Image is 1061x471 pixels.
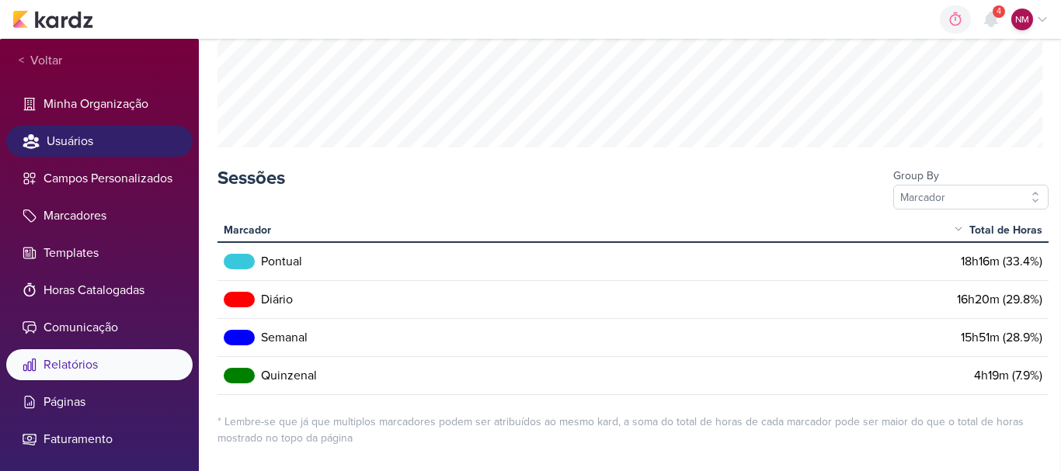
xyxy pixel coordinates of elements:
[924,281,1049,319] td: 16h20m (29.8%)
[6,163,193,194] li: Campos Personalizados
[261,252,302,271] span: Pontual
[6,424,193,455] li: Faturamento
[893,185,1049,210] button: Marcador
[1015,12,1029,26] p: NM
[261,328,308,347] span: Semanal
[6,88,193,119] li: Minha Organização
[12,10,93,29] img: kardz.app
[6,126,193,157] li: Usuários
[6,386,193,417] li: Páginas
[893,169,939,182] label: Group By
[1011,9,1033,30] div: Natasha Matos
[261,366,317,385] span: Quinzenal
[217,216,924,242] th: Marcador
[6,312,193,343] li: Comunicação
[924,357,1049,395] td: 4h19m (7.9%)
[997,5,1001,18] span: 4
[6,200,193,231] li: Marcadores
[6,275,193,306] li: Horas Catalogadas
[19,52,24,70] span: <
[261,290,293,309] span: Diário
[6,349,193,380] li: Relatórios
[24,51,62,70] span: Voltar
[6,237,193,268] li: Templates
[924,242,1049,281] td: 18h16m (33.4%)
[924,319,1049,357] td: 15h51m (28.9%)
[217,166,285,191] div: Sessões
[217,407,1049,452] div: * Lembre-se que já que multiplos marcadores podem ser atribuídos ao mesmo kard, a soma do total d...
[969,222,1042,238] span: Total de Horas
